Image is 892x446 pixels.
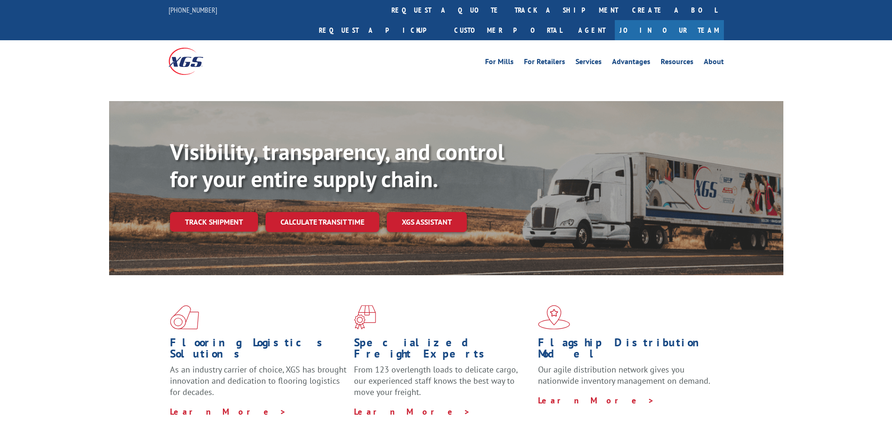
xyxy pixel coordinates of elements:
a: Join Our Team [615,20,724,40]
p: From 123 overlength loads to delicate cargo, our experienced staff knows the best way to move you... [354,364,531,406]
a: Services [575,58,602,68]
a: [PHONE_NUMBER] [169,5,217,15]
a: XGS ASSISTANT [387,212,467,232]
b: Visibility, transparency, and control for your entire supply chain. [170,137,504,193]
img: xgs-icon-total-supply-chain-intelligence-red [170,305,199,329]
a: Request a pickup [312,20,447,40]
img: xgs-icon-focused-on-flooring-red [354,305,376,329]
h1: Flagship Distribution Model [538,337,715,364]
a: Customer Portal [447,20,569,40]
a: Advantages [612,58,650,68]
span: As an industry carrier of choice, XGS has brought innovation and dedication to flooring logistics... [170,364,346,397]
h1: Flooring Logistics Solutions [170,337,347,364]
img: xgs-icon-flagship-distribution-model-red [538,305,570,329]
a: Learn More > [354,406,471,417]
a: Track shipment [170,212,258,232]
a: Learn More > [170,406,287,417]
a: Agent [569,20,615,40]
h1: Specialized Freight Experts [354,337,531,364]
a: About [704,58,724,68]
span: Our agile distribution network gives you nationwide inventory management on demand. [538,364,710,386]
a: For Mills [485,58,514,68]
a: Resources [661,58,693,68]
a: Learn More > [538,395,655,406]
a: Calculate transit time [265,212,379,232]
a: For Retailers [524,58,565,68]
